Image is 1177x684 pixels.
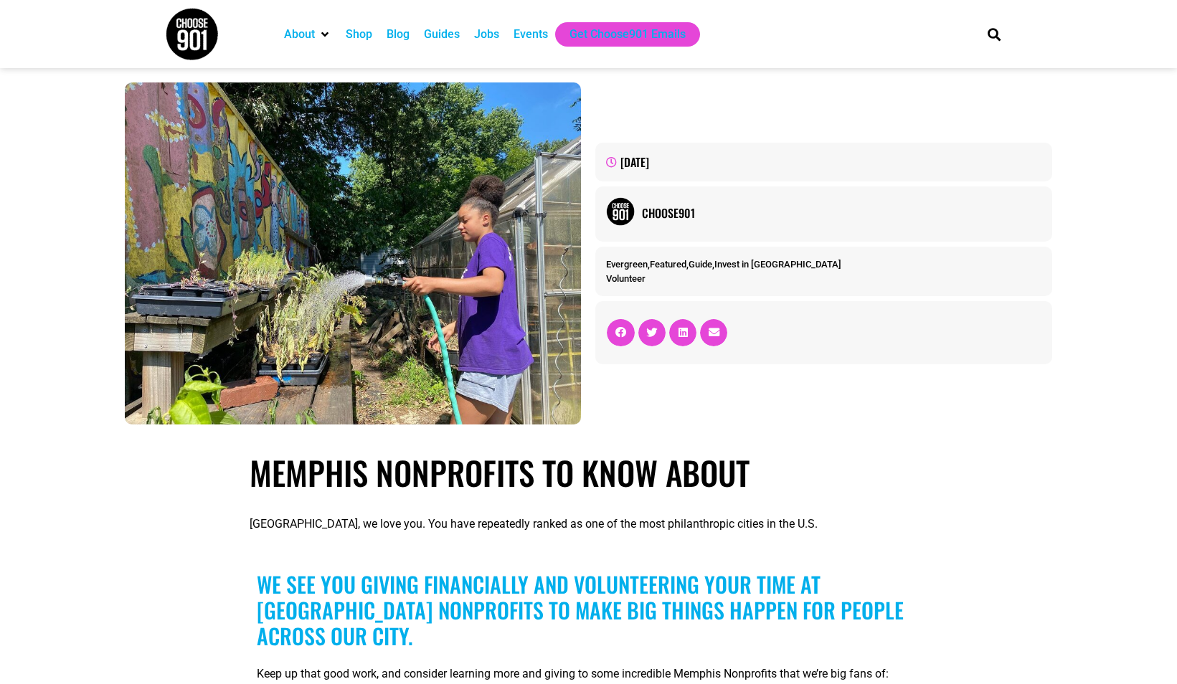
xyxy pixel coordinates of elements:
a: Events [514,26,548,43]
div: Share on facebook [607,319,634,346]
a: Invest in [GEOGRAPHIC_DATA] [714,259,841,270]
div: Share on email [700,319,727,346]
a: Volunteer [606,273,646,284]
p: [GEOGRAPHIC_DATA], we love you. You have repeatedly ranked as one of the most philanthropic citie... [250,516,927,533]
div: Search [982,22,1006,46]
span: , , , [606,259,841,270]
h1: Memphis Nonprofits to Know About [250,453,927,492]
div: About [277,22,339,47]
a: About [284,26,315,43]
img: Picture of Choose901 [606,197,635,226]
div: Share on linkedin [669,319,696,346]
div: Share on twitter [638,319,666,346]
a: Choose901 [642,204,1041,222]
a: Featured [650,259,686,270]
a: Blog [387,26,410,43]
nav: Main nav [277,22,963,47]
a: Guide [689,259,712,270]
a: Get Choose901 Emails [569,26,686,43]
time: [DATE] [620,153,649,171]
a: Evergreen [606,259,648,270]
a: Guides [424,26,460,43]
h2: We see you giving financially and volunteering your time at [GEOGRAPHIC_DATA] nonprofits to make ... [257,571,920,649]
a: Jobs [474,26,499,43]
a: Shop [346,26,372,43]
p: Keep up that good work, and consider learning more and giving to some incredible Memphis Nonprofi... [257,665,920,683]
